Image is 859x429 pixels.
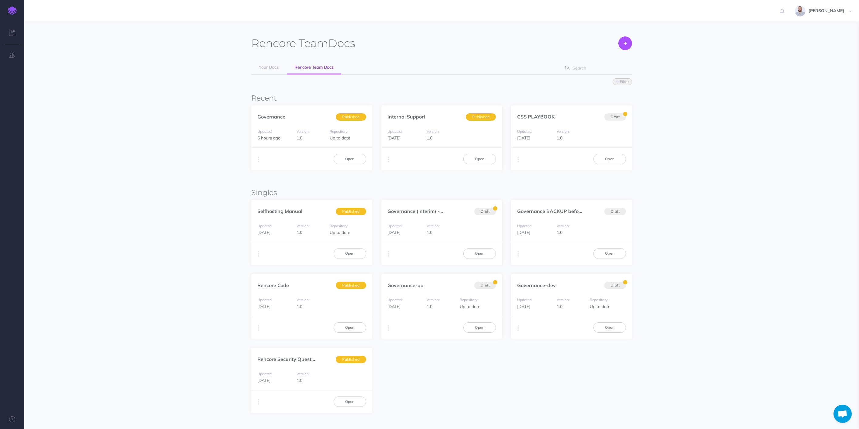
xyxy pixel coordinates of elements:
[297,224,310,228] small: Version:
[297,135,302,141] span: 1.0
[297,297,310,302] small: Version:
[330,230,350,235] span: Up to date
[388,324,389,332] i: More actions
[297,304,302,309] span: 1.0
[330,135,350,141] span: Up to date
[258,324,259,332] i: More actions
[297,378,302,383] span: 1.0
[257,304,270,309] span: [DATE]
[257,282,289,288] a: Rencore Code
[557,304,562,309] span: 1.0
[387,282,424,288] a: Governance-qa
[517,324,519,332] i: More actions
[251,36,355,50] h1: Docs
[593,154,626,164] a: Open
[257,224,273,228] small: Updated:
[258,250,259,258] i: More actions
[251,36,328,50] span: Rencore Team
[387,297,403,302] small: Updated:
[460,297,478,302] small: Repository:
[257,378,270,383] span: [DATE]
[427,129,440,134] small: Version:
[257,230,270,235] span: [DATE]
[294,64,334,70] span: Rencore Team Docs
[517,304,530,309] span: [DATE]
[517,230,530,235] span: [DATE]
[593,322,626,333] a: Open
[257,208,302,214] a: Selfhosting Manual
[387,230,400,235] span: [DATE]
[387,304,400,309] span: [DATE]
[460,304,480,309] span: Up to date
[517,282,556,288] a: Governance-dev
[517,155,519,164] i: More actions
[334,322,366,333] a: Open
[427,224,440,228] small: Version:
[387,129,403,134] small: Updated:
[251,61,286,74] a: Your Docs
[517,250,519,258] i: More actions
[334,154,366,164] a: Open
[334,396,366,407] a: Open
[257,356,315,362] a: Rencore Security Quest...
[557,230,562,235] span: 1.0
[257,372,273,376] small: Updated:
[593,248,626,259] a: Open
[387,224,403,228] small: Updated:
[257,297,273,302] small: Updated:
[590,304,610,309] span: Up to date
[517,297,532,302] small: Updated:
[287,61,341,74] a: Rencore Team Docs
[257,129,273,134] small: Updated:
[517,224,532,228] small: Updated:
[258,398,259,406] i: More actions
[334,248,366,259] a: Open
[297,372,310,376] small: Version:
[257,114,285,120] a: Governance
[795,6,806,16] img: dqmYJ6zMSCra9RPGpxPUfVOofRKbTqLnhKYT2M4s.jpg
[557,224,570,228] small: Version:
[251,94,632,102] h3: Recent
[387,135,400,141] span: [DATE]
[427,297,440,302] small: Version:
[557,135,562,141] span: 1.0
[427,135,432,141] span: 1.0
[557,297,570,302] small: Version:
[806,8,847,13] span: [PERSON_NAME]
[251,189,632,197] h3: Singles
[330,129,348,134] small: Repository:
[463,154,496,164] a: Open
[833,405,852,423] a: Open chat
[387,208,443,214] a: Governance (interim) -...
[571,63,623,74] input: Search
[257,135,280,141] span: 6 hours ago
[517,208,582,214] a: Governance BACKUP befo...
[297,230,302,235] span: 1.0
[388,155,389,164] i: More actions
[388,250,389,258] i: More actions
[8,6,17,15] img: logo-mark.svg
[258,155,259,164] i: More actions
[613,78,632,85] button: Filter
[557,129,570,134] small: Version:
[517,129,532,134] small: Updated:
[297,129,310,134] small: Version:
[259,64,279,70] span: Your Docs
[517,114,555,120] a: CSS PLAYBOOK
[590,297,608,302] small: Repository:
[427,230,432,235] span: 1.0
[330,224,348,228] small: Repository:
[517,135,530,141] span: [DATE]
[387,114,425,120] a: Internal Support
[463,248,496,259] a: Open
[427,304,432,309] span: 1.0
[463,322,496,333] a: Open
